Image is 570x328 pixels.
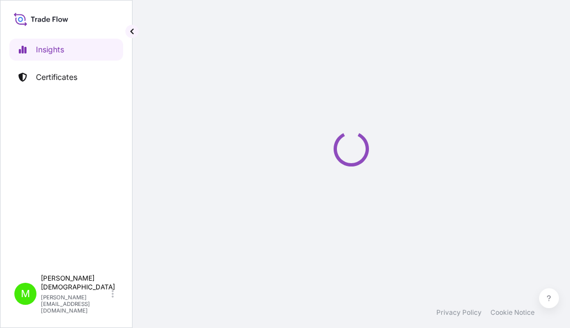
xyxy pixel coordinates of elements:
[9,66,123,88] a: Certificates
[490,308,535,317] a: Cookie Notice
[436,308,482,317] a: Privacy Policy
[9,39,123,61] a: Insights
[36,72,77,83] p: Certificates
[36,44,64,55] p: Insights
[41,274,109,292] p: [PERSON_NAME] [DEMOGRAPHIC_DATA]
[21,288,30,299] span: M
[41,294,109,314] p: [PERSON_NAME][EMAIL_ADDRESS][DOMAIN_NAME]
